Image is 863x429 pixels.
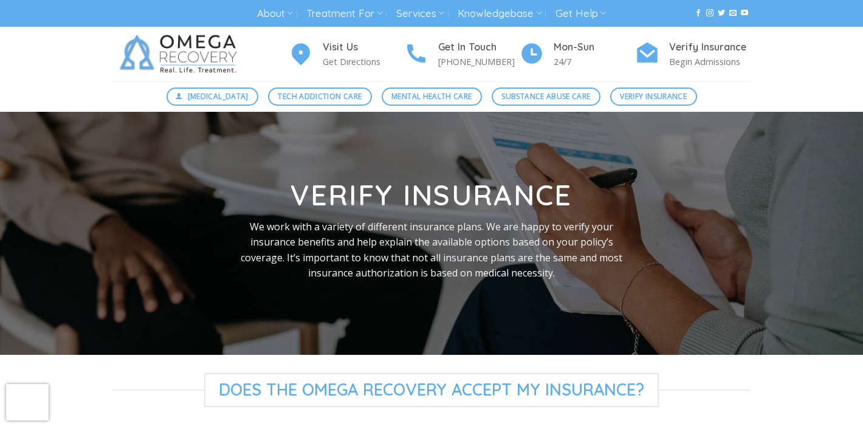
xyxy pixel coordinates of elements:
span: [MEDICAL_DATA] [188,91,249,102]
p: We work with a variety of different insurance plans. We are happy to verify your insurance benefi... [235,219,628,281]
a: Follow on Twitter [718,9,725,18]
p: [PHONE_NUMBER] [438,55,520,69]
a: Follow on Instagram [706,9,713,18]
span: Verify Insurance [620,91,687,102]
span: Substance Abuse Care [501,91,590,102]
strong: Verify Insurance [291,177,572,213]
p: Get Directions [323,55,404,69]
a: Tech Addiction Care [268,88,372,106]
p: Begin Admissions [669,55,751,69]
span: Tech Addiction Care [278,91,362,102]
h4: Verify Insurance [669,39,751,55]
p: 24/7 [554,55,635,69]
a: Knowledgebase [458,2,542,25]
a: Verify Insurance [610,88,697,106]
a: Verify Insurance Begin Admissions [635,39,751,69]
a: Mental Health Care [382,88,482,106]
span: Mental Health Care [391,91,472,102]
a: Treatment For [306,2,382,25]
a: Services [396,2,444,25]
span: Does The Omega Recovery Accept My Insurance? [204,373,659,407]
a: Substance Abuse Care [492,88,600,106]
a: Get In Touch [PHONE_NUMBER] [404,39,520,69]
a: Visit Us Get Directions [289,39,404,69]
a: Follow on YouTube [741,9,748,18]
a: Send us an email [729,9,737,18]
a: [MEDICAL_DATA] [167,88,259,106]
a: About [257,2,293,25]
h4: Mon-Sun [554,39,635,55]
h4: Visit Us [323,39,404,55]
a: Follow on Facebook [695,9,702,18]
img: Omega Recovery [112,27,249,81]
a: Get Help [555,2,606,25]
h4: Get In Touch [438,39,520,55]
